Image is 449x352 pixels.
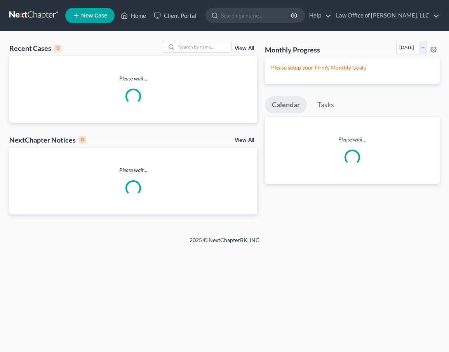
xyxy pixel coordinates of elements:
div: 0 [79,136,86,143]
a: Help [305,9,331,23]
a: Tasks [310,96,341,113]
p: Please wait... [265,136,440,143]
div: 0 [54,45,61,52]
div: Recent Cases [9,44,61,53]
a: Law Office of [PERSON_NAME], LLC [332,9,439,23]
input: Search by name... [177,41,231,52]
input: Search by name... [221,8,292,23]
span: New Case [81,13,107,19]
a: Home [117,9,150,23]
a: Calendar [265,96,307,113]
div: NextChapter Notices [9,135,86,145]
p: Please wait... [9,166,257,174]
div: 2025 © NextChapterBK, INC [38,236,411,250]
a: View All [235,138,254,143]
a: Client Portal [150,9,200,23]
p: Please setup your Firm's Monthly Goals [271,64,433,71]
p: Please wait... [9,75,257,82]
h3: Monthly Progress [265,45,320,54]
a: View All [235,46,254,51]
